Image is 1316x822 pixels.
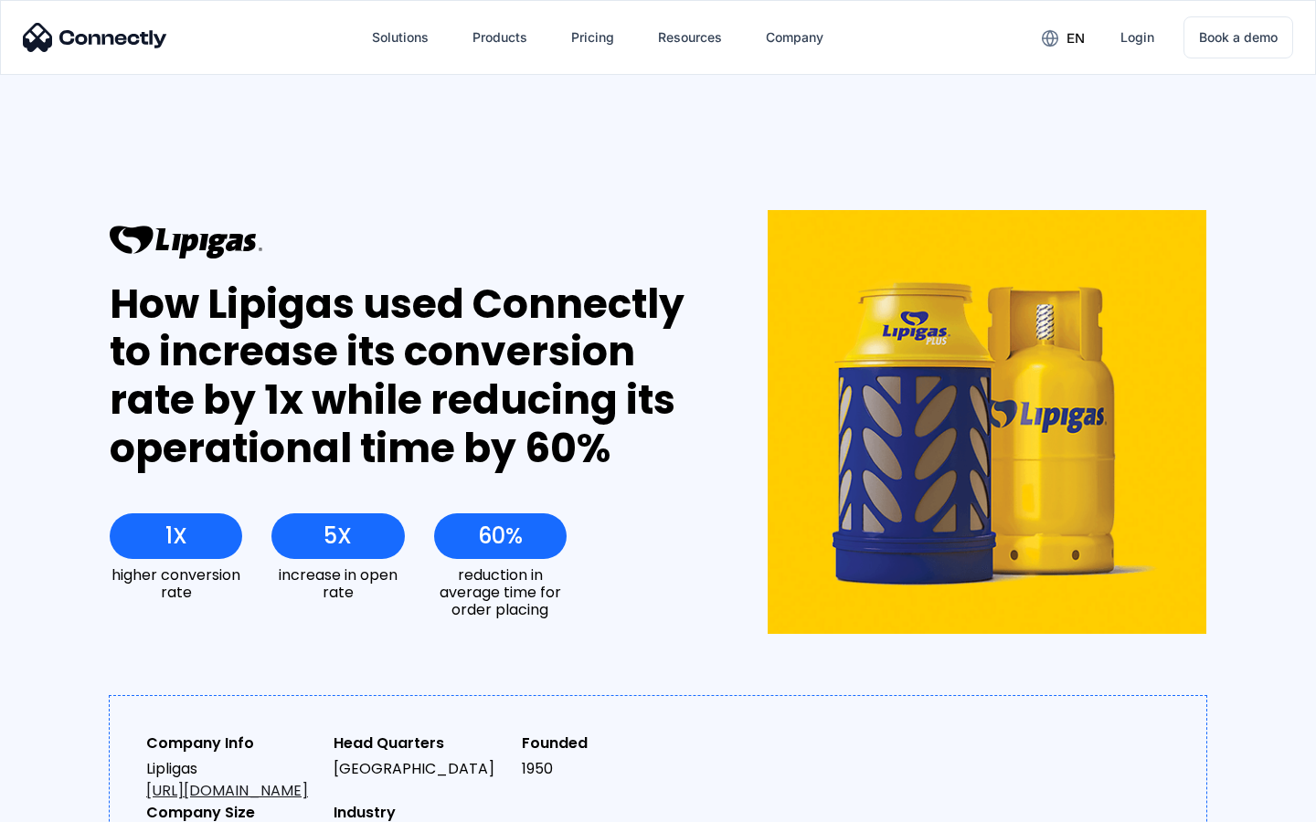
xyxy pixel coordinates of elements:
div: 1X [165,523,187,549]
div: 60% [478,523,523,549]
a: Pricing [557,16,629,59]
div: How Lipigas used Connectly to increase its conversion rate by 1x while reducing its operational t... [110,280,701,473]
div: Products [472,25,527,50]
div: Solutions [372,25,429,50]
div: Company Info [146,732,319,754]
div: 5X [324,523,352,549]
ul: Language list [37,790,110,816]
div: Founded [522,732,695,754]
img: Connectly Logo [23,23,167,52]
div: Lipligas [146,758,319,802]
aside: Language selected: English [18,790,110,816]
div: en [1067,26,1085,51]
a: [URL][DOMAIN_NAME] [146,780,308,801]
div: higher conversion rate [110,566,242,601]
div: increase in open rate [271,566,404,601]
div: Company [766,25,823,50]
div: Head Quarters [334,732,506,754]
div: Login [1120,25,1154,50]
div: Resources [658,25,722,50]
a: Login [1106,16,1169,59]
div: reduction in average time for order placing [434,566,567,619]
a: Book a demo [1183,16,1293,58]
div: [GEOGRAPHIC_DATA] [334,758,506,780]
div: Pricing [571,25,614,50]
div: 1950 [522,758,695,780]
